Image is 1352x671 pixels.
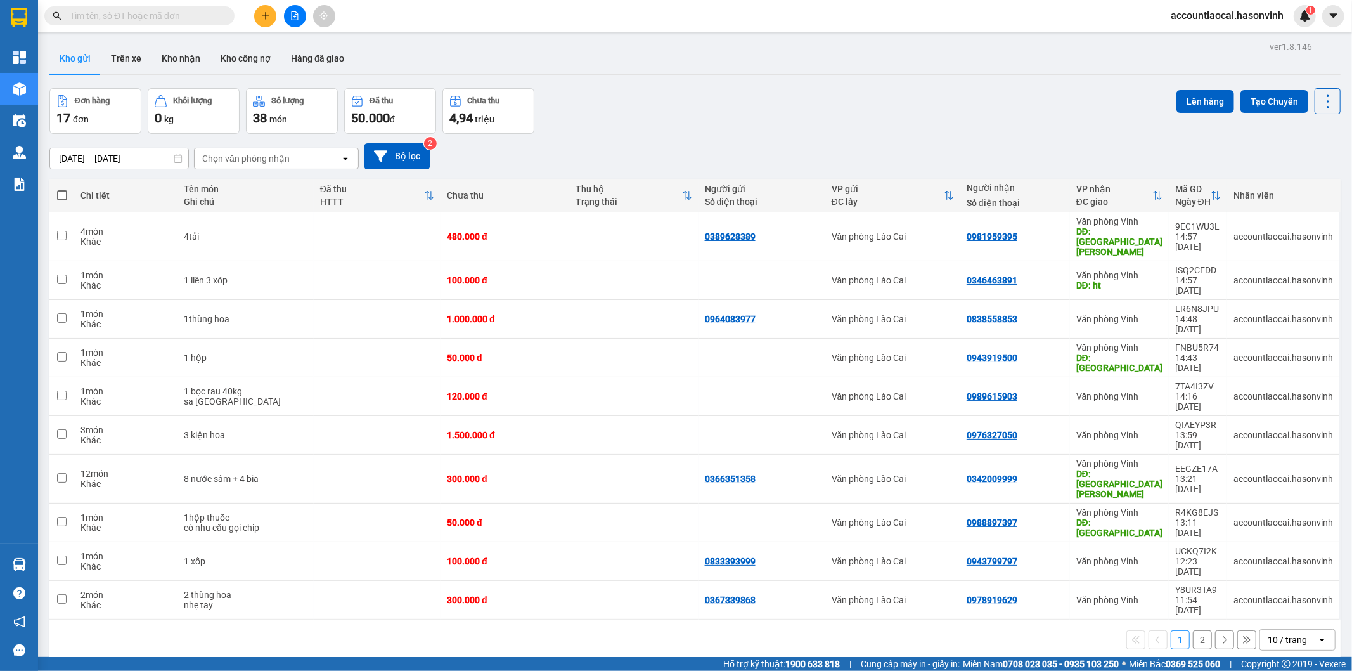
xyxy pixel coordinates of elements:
[1076,556,1162,566] div: Văn phòng Vinh
[1076,353,1162,373] div: DĐ: HÀ TĨNH
[1233,474,1333,484] div: accountlaocai.hasonvinh
[261,11,270,20] span: plus
[1233,190,1333,200] div: Nhân viên
[53,11,61,20] span: search
[447,231,563,242] div: 480.000 đ
[825,179,960,212] th: Toggle SortBy
[320,197,424,207] div: HTTT
[1268,634,1307,646] div: 10 / trang
[184,231,307,242] div: 4tải
[832,231,954,242] div: Văn phòng Lào Cai
[390,114,395,124] span: đ
[1233,275,1333,285] div: accountlaocai.hasonvinh
[1233,391,1333,401] div: accountlaocai.hasonvinh
[967,183,1064,193] div: Người nhận
[967,430,1017,440] div: 0976327050
[442,88,534,134] button: Chưa thu4,94 triệu
[173,96,212,105] div: Khối lượng
[447,391,563,401] div: 120.000 đ
[151,43,210,74] button: Kho nhận
[1175,221,1221,231] div: 9EC1WU3L
[1175,314,1221,334] div: 14:48 [DATE]
[1240,90,1308,113] button: Tạo Chuyến
[13,616,25,628] span: notification
[1175,556,1221,577] div: 12:23 [DATE]
[184,600,307,610] div: nhẹ tay
[13,587,25,599] span: question-circle
[80,435,171,445] div: Khác
[1175,420,1221,430] div: QIAEYP3R
[364,143,430,169] button: Bộ lọc
[785,659,840,669] strong: 1900 633 818
[967,518,1017,528] div: 0988897397
[246,88,338,134] button: Số lượng38món
[1076,595,1162,605] div: Văn phòng Vinh
[1076,342,1162,353] div: Văn phòng Vinh
[1233,314,1333,324] div: accountlaocai.hasonvinh
[184,314,307,324] div: 1thùng hoa
[832,391,954,401] div: Văn phòng Lào Cai
[80,590,171,600] div: 2 món
[967,556,1017,566] div: 0943799797
[80,425,171,435] div: 3 món
[73,114,89,124] span: đơn
[967,314,1017,324] div: 0838558853
[447,556,563,566] div: 100.000 đ
[155,110,162,126] span: 0
[1161,8,1294,23] span: accountlaocai.hasonvinh
[184,197,307,207] div: Ghi chú
[340,153,351,164] svg: open
[447,314,563,324] div: 1.000.000 đ
[1175,381,1221,391] div: 7TA4I3ZV
[967,198,1064,208] div: Số điện thoại
[705,231,756,242] div: 0389628389
[1169,179,1227,212] th: Toggle SortBy
[1175,474,1221,494] div: 13:21 [DATE]
[56,110,70,126] span: 17
[705,556,756,566] div: 0833393999
[468,96,500,105] div: Chưa thu
[281,43,354,74] button: Hàng đã giao
[11,8,27,27] img: logo-vxr
[344,88,436,134] button: Đã thu50.000đ
[832,353,954,363] div: Văn phòng Lào Cai
[1317,635,1327,645] svg: open
[1076,226,1162,257] div: DĐ: bãi dương châu
[1175,430,1221,450] div: 13:59 [DATE]
[723,657,840,671] span: Hỗ trợ kỹ thuật:
[1270,40,1312,54] div: ver 1.8.146
[832,556,954,566] div: Văn phòng Lào Cai
[80,280,171,290] div: Khác
[967,231,1017,242] div: 0981959395
[80,190,171,200] div: Chi tiết
[49,88,141,134] button: Đơn hàng17đơn
[13,644,25,656] span: message
[271,96,304,105] div: Số lượng
[184,184,307,194] div: Tên món
[80,479,171,489] div: Khác
[1076,469,1162,499] div: DĐ: bãi dương châu
[1175,546,1221,556] div: UCKQ7I2K
[184,474,307,484] div: 8 nước sâm + 4 bia
[80,358,171,368] div: Khác
[447,595,563,605] div: 300.000 đ
[1076,216,1162,226] div: Văn phòng Vinh
[101,43,151,74] button: Trên xe
[1328,10,1339,22] span: caret-down
[1076,391,1162,401] div: Văn phòng Vinh
[210,43,281,74] button: Kho công nợ
[1076,314,1162,324] div: Văn phòng Vinh
[1175,275,1221,296] div: 14:57 [DATE]
[576,197,681,207] div: Trạng thái
[184,590,307,600] div: 2 thùng hoa
[50,148,188,169] input: Select a date range.
[1308,6,1313,15] span: 1
[7,74,102,94] h2: WSIG1F4S
[832,314,954,324] div: Văn phòng Lào Cai
[1122,661,1126,667] span: ⚪️
[184,386,307,396] div: 1 bọc rau 40kg
[832,197,944,207] div: ĐC lấy
[832,430,954,440] div: Văn phòng Lào Cai
[13,114,26,127] img: warehouse-icon
[449,110,473,126] span: 4,94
